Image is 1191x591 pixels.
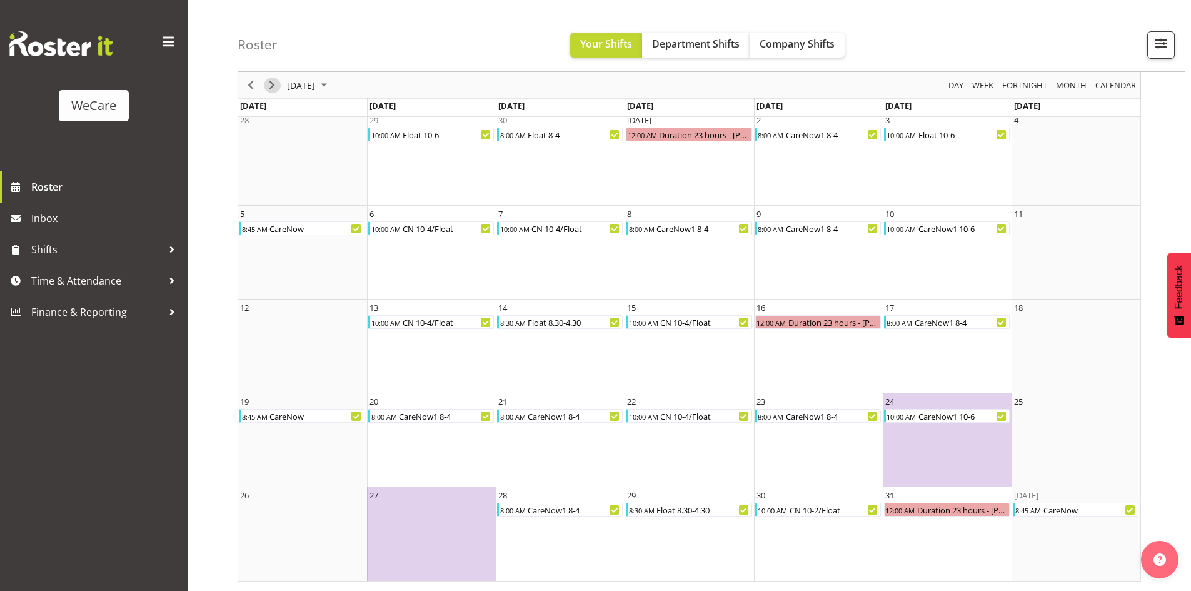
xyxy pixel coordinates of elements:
[756,208,761,220] div: 9
[261,72,283,98] div: Next
[785,410,880,422] div: CareNow1 8-4
[757,503,788,516] div: 10:00 AM
[580,37,632,51] span: Your Shifts
[370,222,401,235] div: 10:00 AM
[883,393,1012,487] td: Friday, October 24, 2025
[1014,208,1023,220] div: 11
[496,300,625,393] td: Tuesday, October 14, 2025
[885,114,890,126] div: 3
[885,503,916,516] div: 12:00 AM
[239,221,364,235] div: CareNow Begin From Sunday, October 5, 2025 at 8:45:00 AM GMT+13:00 Ends At Sunday, October 5, 202...
[750,33,845,58] button: Company Shifts
[497,315,623,329] div: Float 8.30-4.30 Begin From Tuesday, October 14, 2025 at 8:30:00 AM GMT+13:00 Ends At Tuesday, Oct...
[970,78,996,93] button: Timeline Week
[401,128,493,141] div: Float 10-6
[71,96,116,115] div: WeCare
[1015,503,1042,516] div: 8:45 AM
[627,301,636,314] div: 15
[496,206,625,300] td: Tuesday, October 7, 2025
[1001,78,1048,93] span: Fortnight
[530,222,622,235] div: CN 10-4/Float
[625,206,753,300] td: Wednesday, October 8, 2025
[755,128,881,141] div: CareNow1 8-4 Begin From Thursday, October 2, 2025 at 8:00:00 AM GMT+13:00 Ends At Thursday, Octob...
[264,78,281,93] button: Next
[1013,503,1138,517] div: CareNow Begin From Saturday, November 1, 2025 at 8:45:00 AM GMT+13:00 Ends At Saturday, November ...
[241,410,268,422] div: 8:45 AM
[369,301,378,314] div: 13
[238,393,367,487] td: Sunday, October 19, 2025
[760,37,835,51] span: Company Shifts
[757,410,785,422] div: 8:00 AM
[498,301,507,314] div: 14
[1042,503,1138,516] div: CareNow
[1012,393,1140,487] td: Saturday, October 25, 2025
[625,112,753,206] td: Wednesday, October 1, 2025
[886,128,917,141] div: 10:00 AM
[369,114,378,126] div: 29
[625,393,753,487] td: Wednesday, October 22, 2025
[1014,100,1040,111] span: [DATE]
[755,503,881,517] div: CN 10-2/Float Begin From Thursday, October 30, 2025 at 10:00:00 AM GMT+13:00 Ends At Thursday, Oc...
[526,316,622,328] div: Float 8.30-4.30
[913,316,1009,328] div: CareNow1 8-4
[884,128,1010,141] div: Float 10-6 Begin From Friday, October 3, 2025 at 10:00:00 AM GMT+13:00 Ends At Friday, October 3,...
[1147,31,1175,59] button: Filter Shifts
[401,222,493,235] div: CN 10-4/Float
[240,72,261,98] div: Previous
[401,316,493,328] div: CN 10-4/Float
[499,222,530,235] div: 10:00 AM
[238,487,367,581] td: Sunday, October 26, 2025
[885,301,894,314] div: 17
[755,315,881,329] div: Duration 23 hours - Ashley Mendoza Begin From Thursday, October 16, 2025 at 12:00:00 AM GMT+13:00...
[1093,78,1138,93] button: Month
[9,31,113,56] img: Rosterit website logo
[886,222,917,235] div: 10:00 AM
[754,300,883,393] td: Thursday, October 16, 2025
[659,316,751,328] div: CN 10-4/Float
[626,503,751,517] div: Float 8.30-4.30 Begin From Wednesday, October 29, 2025 at 8:30:00 AM GMT+13:00 Ends At Wednesday,...
[370,410,398,422] div: 8:00 AM
[756,114,761,126] div: 2
[655,503,751,516] div: Float 8.30-4.30
[240,208,244,220] div: 5
[788,503,880,516] div: CN 10-2/Float
[883,487,1012,581] td: Friday, October 31, 2025
[238,112,367,206] td: Sunday, September 28, 2025
[526,503,622,516] div: CareNow1 8-4
[398,410,493,422] div: CareNow1 8-4
[498,100,525,111] span: [DATE]
[570,33,642,58] button: Your Shifts
[755,221,881,235] div: CareNow1 8-4 Begin From Thursday, October 9, 2025 at 8:00:00 AM GMT+13:00 Ends At Thursday, Octob...
[238,112,1140,581] table: of October 2025
[756,100,783,111] span: [DATE]
[884,409,1010,423] div: CareNow1 10-6 Begin From Friday, October 24, 2025 at 10:00:00 AM GMT+13:00 Ends At Friday, Octobe...
[367,487,496,581] td: Monday, October 27, 2025
[1094,78,1137,93] span: calendar
[368,221,494,235] div: CN 10-4/Float Begin From Monday, October 6, 2025 at 10:00:00 AM GMT+13:00 Ends At Monday, October...
[756,316,787,328] div: 12:00 AM
[526,128,622,141] div: Float 8-4
[1012,487,1140,581] td: Saturday, November 1, 2025
[1054,78,1089,93] button: Timeline Month
[655,222,751,235] div: CareNow1 8-4
[1012,112,1140,206] td: Saturday, October 4, 2025
[627,114,651,126] div: [DATE]
[369,395,378,408] div: 20
[285,78,333,93] button: October 2025
[627,395,636,408] div: 22
[240,395,249,408] div: 19
[526,410,622,422] div: CareNow1 8-4
[626,409,751,423] div: CN 10-4/Float Begin From Wednesday, October 22, 2025 at 10:00:00 AM GMT+13:00 Ends At Wednesday, ...
[916,503,1009,516] div: Duration 23 hours - [PERSON_NAME]
[1055,78,1088,93] span: Month
[367,112,496,206] td: Monday, September 29, 2025
[497,503,623,517] div: CareNow1 8-4 Begin From Tuesday, October 28, 2025 at 8:00:00 AM GMT+13:00 Ends At Tuesday, Octobe...
[626,128,658,141] div: 12:00 AM
[756,395,765,408] div: 23
[238,64,1141,582] div: of October 2025
[628,222,655,235] div: 8:00 AM
[628,410,659,422] div: 10:00 AM
[369,489,378,502] div: 27
[497,221,623,235] div: CN 10-4/Float Begin From Tuesday, October 7, 2025 at 10:00:00 AM GMT+13:00 Ends At Tuesday, Octob...
[917,222,1009,235] div: CareNow1 10-6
